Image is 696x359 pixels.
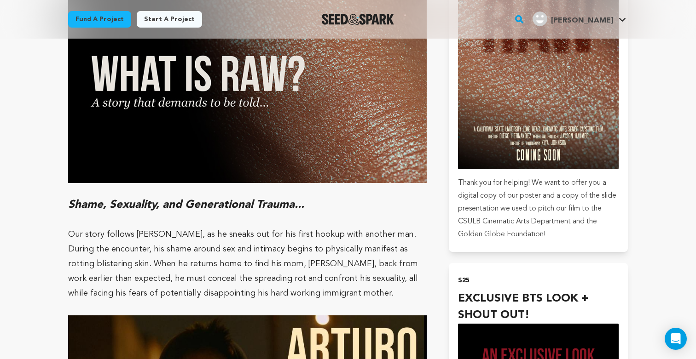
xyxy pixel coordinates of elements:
[533,11,547,26] img: user.png
[531,10,628,29] span: Brian A.'s Profile
[68,227,427,301] p: Our story follows [PERSON_NAME], as he sneaks out for his first hookup with another man. During t...
[137,11,202,28] a: Start a project
[68,199,304,211] em: Shame, Sexuality, and Generational Trauma...
[458,177,619,241] p: Thank you for helping! We want to offer you a digital copy of our poster and a copy of the slide ...
[533,11,613,26] div: Brian A.'s Profile
[322,14,394,25] img: Seed&Spark Logo Dark Mode
[458,274,619,287] h2: $25
[531,10,628,26] a: Brian A.'s Profile
[322,14,394,25] a: Seed&Spark Homepage
[458,291,619,324] h4: EXCLUSIVE BTS LOOK + SHOUT OUT!
[68,11,131,28] a: Fund a project
[551,17,613,24] span: [PERSON_NAME]
[665,328,687,350] div: Open Intercom Messenger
